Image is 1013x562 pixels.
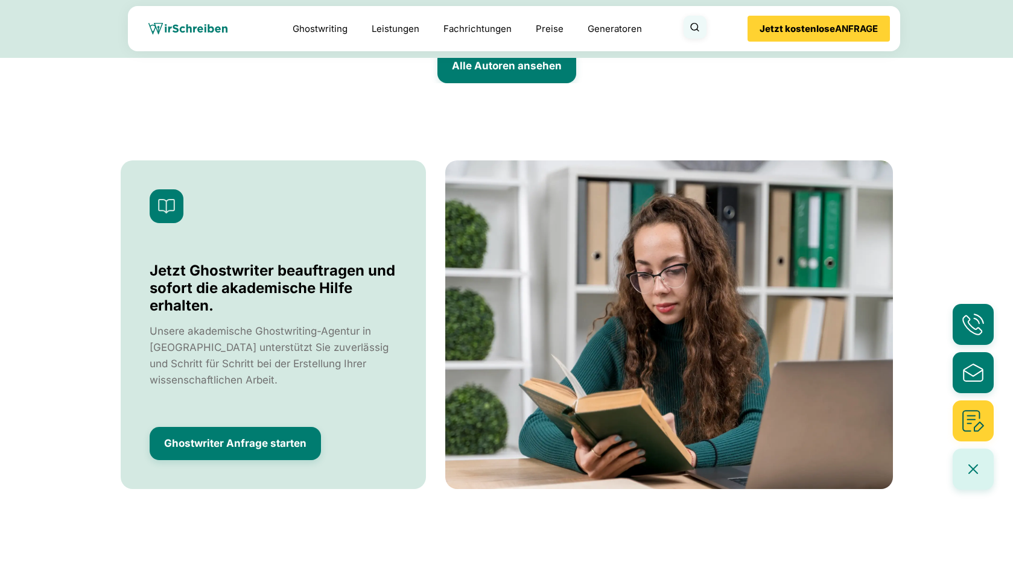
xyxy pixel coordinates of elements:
[445,160,892,490] img: Jetzt Ghostwriter beauftragen und sofort die akademische Hilfe erhalten.
[536,23,564,34] a: Preise
[150,262,398,314] h2: Jetzt Ghostwriter beauftragen und sofort die akademische Hilfe erhalten.
[437,49,576,83] button: Alle Autoren ansehen
[157,197,176,216] img: Icon
[684,16,707,39] button: Suche öffnen
[588,22,642,36] a: Generatoren
[150,323,398,389] p: Unsere akademische Ghostwriting-Agentur in [GEOGRAPHIC_DATA] unterstützt Sie zuverlässig und Schr...
[760,23,835,34] b: Jetzt kostenlose
[443,22,512,36] a: Fachrichtungen
[148,23,227,35] img: wirschreiben
[372,22,419,36] a: Leistungen
[293,22,348,36] a: Ghostwriting
[150,427,321,461] button: Ghostwriter Anfrage starten
[748,16,890,42] button: Jetzt kostenloseANFRAGE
